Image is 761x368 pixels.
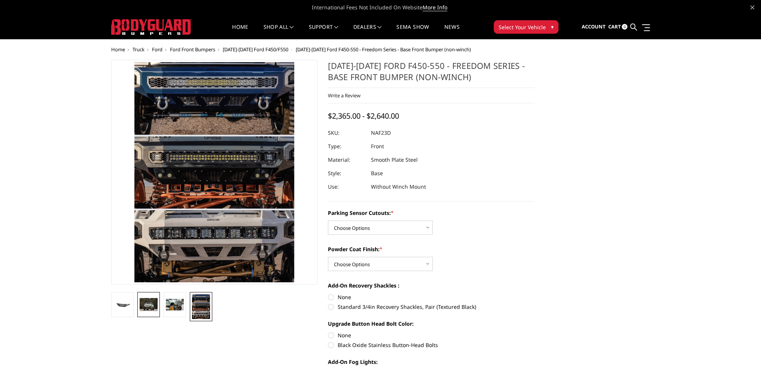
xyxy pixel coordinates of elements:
label: Standard 3/4in Recovery Shackles, Pair (Textured Black) [328,303,535,311]
label: None [328,331,535,339]
span: Account [581,23,605,30]
dd: Front [371,140,384,153]
a: Truck [133,46,144,53]
span: Cart [608,23,621,30]
span: [DATE]-[DATE] Ford F450-550 - Freedom Series - Base Front Bumper (non-winch) [296,46,471,53]
label: Add-On Recovery Shackles : [328,282,535,289]
dt: Type: [328,140,365,153]
dd: NAF23D [371,126,391,140]
a: Ford [152,46,162,53]
span: ▾ [551,23,554,31]
dt: Use: [328,180,365,194]
dd: Base [371,167,383,180]
img: BODYGUARD BUMPERS [111,19,192,35]
a: Home [232,24,248,39]
dd: Smooth Plate Steel [371,153,418,167]
dt: Style: [328,167,365,180]
img: 2023-2025 Ford F450-550 - Freedom Series - Base Front Bumper (non-winch) [140,298,158,311]
a: More Info [423,4,447,11]
a: Dealers [353,24,382,39]
img: Multiple lighting options [192,294,210,319]
span: 0 [622,24,627,30]
a: News [444,24,459,39]
span: $2,365.00 - $2,640.00 [328,111,399,121]
label: None [328,293,535,301]
iframe: Chat Widget [724,332,761,368]
label: Add-On Fog Lights: [328,358,535,366]
a: Home [111,46,125,53]
a: Account [581,17,605,37]
dd: Without Winch Mount [371,180,426,194]
span: Select Your Vehicle [499,23,546,31]
label: Parking Sensor Cutouts: [328,209,535,217]
h1: [DATE]-[DATE] Ford F450-550 - Freedom Series - Base Front Bumper (non-winch) [328,60,535,88]
label: Black Oxide Stainless Button-Head Bolts [328,341,535,349]
a: 2023-2025 Ford F450-550 - Freedom Series - Base Front Bumper (non-winch) [111,60,318,285]
a: Support [309,24,338,39]
a: Write a Review [328,92,360,99]
dt: Material: [328,153,365,167]
a: Ford Front Bumpers [170,46,215,53]
label: Powder Coat Finish: [328,245,535,253]
a: shop all [264,24,294,39]
img: 2023-2025 Ford F450-550 - Freedom Series - Base Front Bumper (non-winch) [166,299,184,311]
a: [DATE]-[DATE] Ford F450/F550 [223,46,288,53]
label: Upgrade Button Head Bolt Color: [328,320,535,328]
button: Select Your Vehicle [494,20,558,34]
img: 2023-2025 Ford F450-550 - Freedom Series - Base Front Bumper (non-winch) [113,301,131,309]
dt: SKU: [328,126,365,140]
a: SEMA Show [396,24,429,39]
a: Cart 0 [608,17,627,37]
